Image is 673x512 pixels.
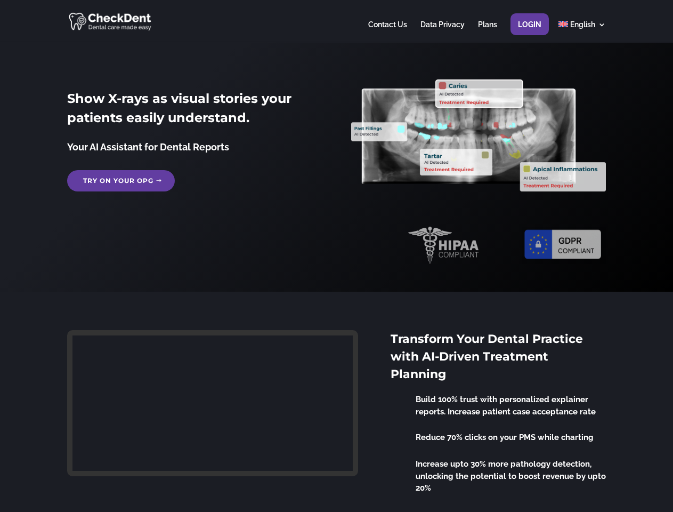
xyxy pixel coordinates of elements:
[416,395,596,417] span: Build 100% trust with personalized explainer reports. Increase patient case acceptance rate
[420,21,465,42] a: Data Privacy
[67,141,229,153] span: Your AI Assistant for Dental Reports
[69,11,152,31] img: CheckDent AI
[67,170,175,191] a: Try on your OPG
[558,21,606,42] a: English
[368,21,407,42] a: Contact Us
[416,433,594,442] span: Reduce 70% clicks on your PMS while charting
[67,89,321,133] h2: Show X-rays as visual stories your patients easily understand.
[391,332,583,381] span: Transform Your Dental Practice with AI-Driven Treatment Planning
[518,21,541,42] a: Login
[351,79,605,191] img: X_Ray_annotated
[416,459,606,493] span: Increase upto 30% more pathology detection, unlocking the potential to boost revenue by upto 20%
[570,20,595,29] span: English
[478,21,497,42] a: Plans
